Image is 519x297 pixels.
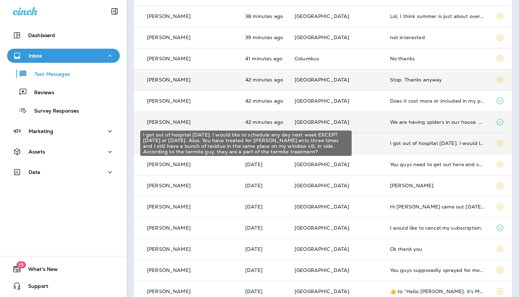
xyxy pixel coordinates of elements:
button: Inbox [7,49,120,63]
span: [GEOGRAPHIC_DATA] [295,34,349,41]
p: Assets [29,149,45,154]
button: Data [7,165,120,179]
p: Aug 23, 2025 01:31 PM [245,204,283,210]
div: I would like to cancel my subscription. [390,225,484,231]
span: [GEOGRAPHIC_DATA] [295,119,349,125]
button: Support [7,279,120,293]
p: [PERSON_NAME] [147,246,191,252]
div: No thanks [390,56,484,61]
p: [PERSON_NAME] [147,162,191,167]
button: Dashboard [7,28,120,42]
button: 19What's New [7,262,120,276]
p: Text Messages [27,71,70,78]
div: I got out of hospital yesterday. I would like to schedule any day next week EXCEPT Monday or Wedn... [390,140,484,146]
span: Columbus [295,55,319,62]
div: Lol, I think summer is just about over. So no would not be interested. [390,13,484,19]
p: Aug 25, 2025 10:05 AM [245,35,283,40]
button: Assets [7,145,120,159]
p: [PERSON_NAME] [147,225,191,231]
p: [PERSON_NAME] [147,204,191,210]
span: Support [21,283,48,292]
button: Reviews [7,85,120,99]
div: We are having spiders in our house. Can you do an inside spray? [390,119,484,125]
span: What's New [21,266,58,275]
p: Reviews [27,90,54,96]
p: Marketing [29,128,53,134]
p: Aug 25, 2025 10:03 AM [245,77,283,83]
p: [PERSON_NAME] [147,77,191,83]
p: Aug 23, 2025 03:26 AM [245,225,283,231]
span: [GEOGRAPHIC_DATA] [295,98,349,104]
p: Aug 25, 2025 10:07 AM [245,13,283,19]
span: [GEOGRAPHIC_DATA] [295,204,349,210]
p: Aug 25, 2025 10:03 AM [245,119,283,125]
button: Text Messages [7,66,120,81]
p: Aug 22, 2025 03:04 PM [245,289,283,294]
span: [GEOGRAPHIC_DATA] [295,77,349,83]
div: Ok thank you [390,246,484,252]
div: Jill [390,183,484,188]
p: Aug 23, 2025 01:57 PM [245,183,283,188]
span: [GEOGRAPHIC_DATA] [295,225,349,231]
p: Aug 22, 2025 04:17 PM [245,267,283,273]
span: [GEOGRAPHIC_DATA] [295,267,349,273]
div: Stop. Thanks anyway [390,77,484,83]
p: [PERSON_NAME] [147,289,191,294]
button: Survey Responses [7,103,120,118]
p: [PERSON_NAME] [147,119,191,125]
div: not interested [390,35,484,40]
div: You guys supposedly sprayed for mosquitoes but they seem to be the same like it didn't work [390,267,484,273]
button: Marketing [7,124,120,138]
span: [GEOGRAPHIC_DATA] [295,246,349,252]
p: Survey Responses [27,108,79,115]
div: You guys need to get out here and spray for ants. It's an ongoing problem and it needs to be deal... [390,162,484,167]
p: [PERSON_NAME] [147,98,191,104]
p: [PERSON_NAME] [147,35,191,40]
p: [PERSON_NAME] [147,13,191,19]
p: [PERSON_NAME] [147,183,191,188]
p: [PERSON_NAME] [147,267,191,273]
p: Data [29,169,41,175]
p: Aug 25, 2025 10:04 AM [245,56,283,61]
div: I got out of hospital [DATE]. I would like to schedule any day next week EXCEPT [DATE] or [DATE].... [140,131,352,156]
span: [GEOGRAPHIC_DATA] [295,288,349,295]
span: [GEOGRAPHIC_DATA] [295,182,349,189]
span: 19 [16,261,26,268]
div: ​👍​ to “ Hello Yvette, it's Moxie Pest Control here. We’re giving away free armyworm treatments! ... [390,289,484,294]
p: Dashboard [28,32,55,38]
div: Hi Jamir came out yesterday and sprayed but 30min later it down poured rain. Does that prevent th... [390,204,484,210]
p: Inbox [29,53,42,59]
p: Aug 25, 2025 10:03 AM [245,98,283,104]
span: [GEOGRAPHIC_DATA] [295,13,349,19]
p: [PERSON_NAME] [147,56,191,61]
p: Aug 23, 2025 06:43 PM [245,162,283,167]
div: Does it cost more or included in my package? [390,98,484,104]
p: Aug 22, 2025 09:05 PM [245,246,283,252]
button: Collapse Sidebar [105,4,124,18]
span: [GEOGRAPHIC_DATA] [295,161,349,168]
